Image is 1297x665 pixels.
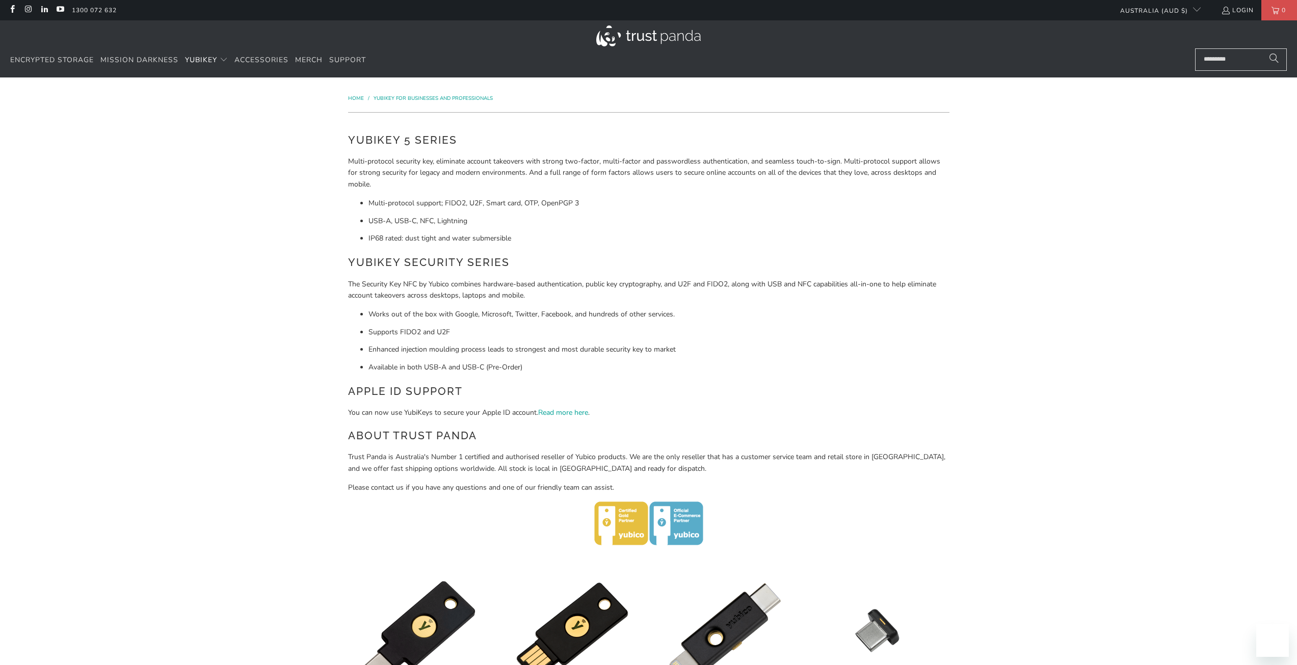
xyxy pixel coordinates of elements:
[348,132,949,148] h2: YubiKey 5 Series
[348,482,949,493] p: Please contact us if you have any questions and one of our friendly team can assist.
[368,233,949,244] li: IP68 rated: dust tight and water submersible
[348,451,949,474] p: Trust Panda is Australia's Number 1 certified and authorised reseller of Yubico products. We are ...
[72,5,117,16] a: 1300 072 632
[368,198,949,209] li: Multi-protocol support; FIDO2, U2F, Smart card, OTP, OpenPGP 3
[1221,5,1254,16] a: Login
[56,6,64,14] a: Trust Panda Australia on YouTube
[295,48,323,72] a: Merch
[368,362,949,373] li: Available in both USB-A and USB-C (Pre-Order)
[348,156,949,190] p: Multi-protocol security key, eliminate account takeovers with strong two-factor, multi-factor and...
[1261,48,1287,71] button: Search
[348,254,949,271] h2: YubiKey Security Series
[368,344,949,355] li: Enhanced injection moulding process leads to strongest and most durable security key to market
[538,408,588,417] a: Read more here
[348,407,949,418] p: You can now use YubiKeys to secure your Apple ID account. .
[234,55,288,65] span: Accessories
[185,55,217,65] span: YubiKey
[10,48,94,72] a: Encrypted Storage
[10,55,94,65] span: Encrypted Storage
[348,279,949,302] p: The Security Key NFC by Yubico combines hardware-based authentication, public key cryptography, a...
[100,48,178,72] a: Mission Darkness
[100,55,178,65] span: Mission Darkness
[295,55,323,65] span: Merch
[40,6,48,14] a: Trust Panda Australia on LinkedIn
[374,95,493,102] a: YubiKey for Businesses and Professionals
[368,327,949,338] li: Supports FIDO2 and U2F
[1195,48,1287,71] input: Search...
[348,95,365,102] a: Home
[329,55,366,65] span: Support
[348,95,364,102] span: Home
[329,48,366,72] a: Support
[368,95,369,102] span: /
[234,48,288,72] a: Accessories
[1256,624,1289,657] iframe: Button to launch messaging window
[348,428,949,444] h2: About Trust Panda
[368,216,949,227] li: USB-A, USB-C, NFC, Lightning
[8,6,16,14] a: Trust Panda Australia on Facebook
[10,48,366,72] nav: Translation missing: en.navigation.header.main_nav
[596,25,701,46] img: Trust Panda Australia
[23,6,32,14] a: Trust Panda Australia on Instagram
[368,309,949,320] li: Works out of the box with Google, Microsoft, Twitter, Facebook, and hundreds of other services.
[185,48,228,72] summary: YubiKey
[348,383,949,400] h2: Apple ID Support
